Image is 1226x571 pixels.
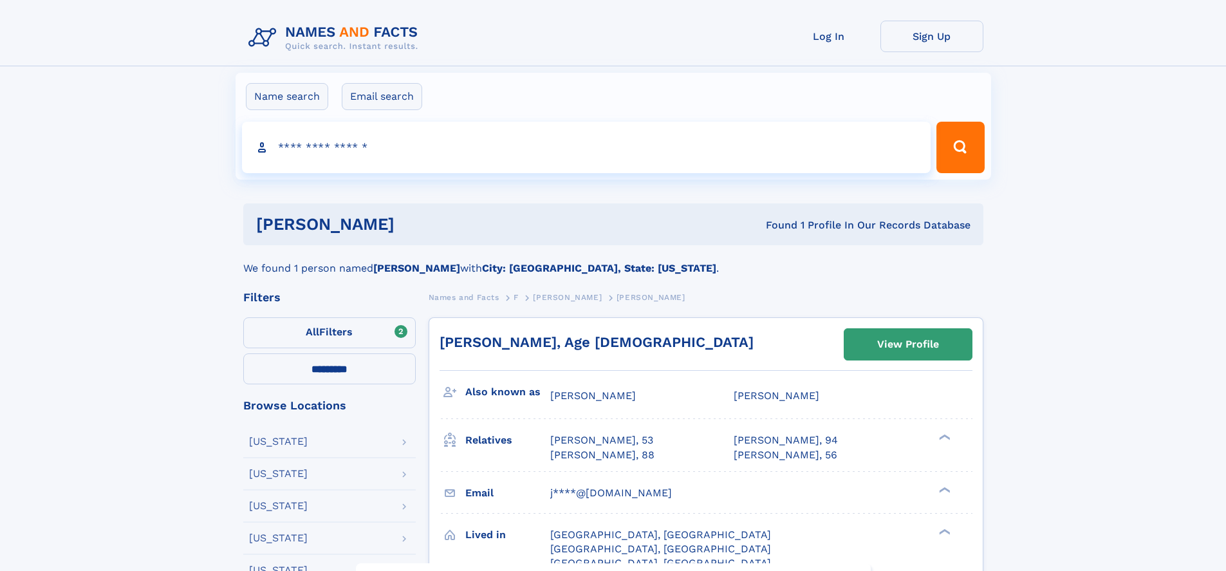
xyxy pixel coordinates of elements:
label: Email search [342,83,422,110]
h3: Also known as [465,381,550,403]
div: Found 1 Profile In Our Records Database [580,218,971,232]
a: F [514,289,519,305]
div: [US_STATE] [249,533,308,543]
span: [GEOGRAPHIC_DATA], [GEOGRAPHIC_DATA] [550,529,771,541]
a: [PERSON_NAME], 94 [734,433,838,447]
div: [US_STATE] [249,501,308,511]
a: [PERSON_NAME], Age [DEMOGRAPHIC_DATA] [440,334,754,350]
b: [PERSON_NAME] [373,262,460,274]
h3: Email [465,482,550,504]
div: ❯ [936,433,951,442]
span: [PERSON_NAME] [617,293,685,302]
span: [PERSON_NAME] [734,389,819,402]
span: [GEOGRAPHIC_DATA], [GEOGRAPHIC_DATA] [550,557,771,569]
span: F [514,293,519,302]
button: Search Button [936,122,984,173]
span: [GEOGRAPHIC_DATA], [GEOGRAPHIC_DATA] [550,543,771,555]
a: [PERSON_NAME], 53 [550,433,653,447]
a: [PERSON_NAME], 56 [734,448,837,462]
a: [PERSON_NAME], 88 [550,448,655,462]
h1: [PERSON_NAME] [256,216,580,232]
a: Log In [777,21,880,52]
h3: Relatives [465,429,550,451]
div: We found 1 person named with . [243,245,983,276]
span: [PERSON_NAME] [533,293,602,302]
label: Filters [243,317,416,348]
a: Names and Facts [429,289,499,305]
div: Filters [243,292,416,303]
label: Name search [246,83,328,110]
div: [US_STATE] [249,469,308,479]
b: City: [GEOGRAPHIC_DATA], State: [US_STATE] [482,262,716,274]
span: All [306,326,319,338]
div: ❯ [936,527,951,536]
div: Browse Locations [243,400,416,411]
h3: Lived in [465,524,550,546]
a: [PERSON_NAME] [533,289,602,305]
div: View Profile [877,330,939,359]
div: ❯ [936,485,951,494]
div: [US_STATE] [249,436,308,447]
a: Sign Up [880,21,983,52]
span: [PERSON_NAME] [550,389,636,402]
input: search input [242,122,931,173]
a: View Profile [844,329,972,360]
img: Logo Names and Facts [243,21,429,55]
